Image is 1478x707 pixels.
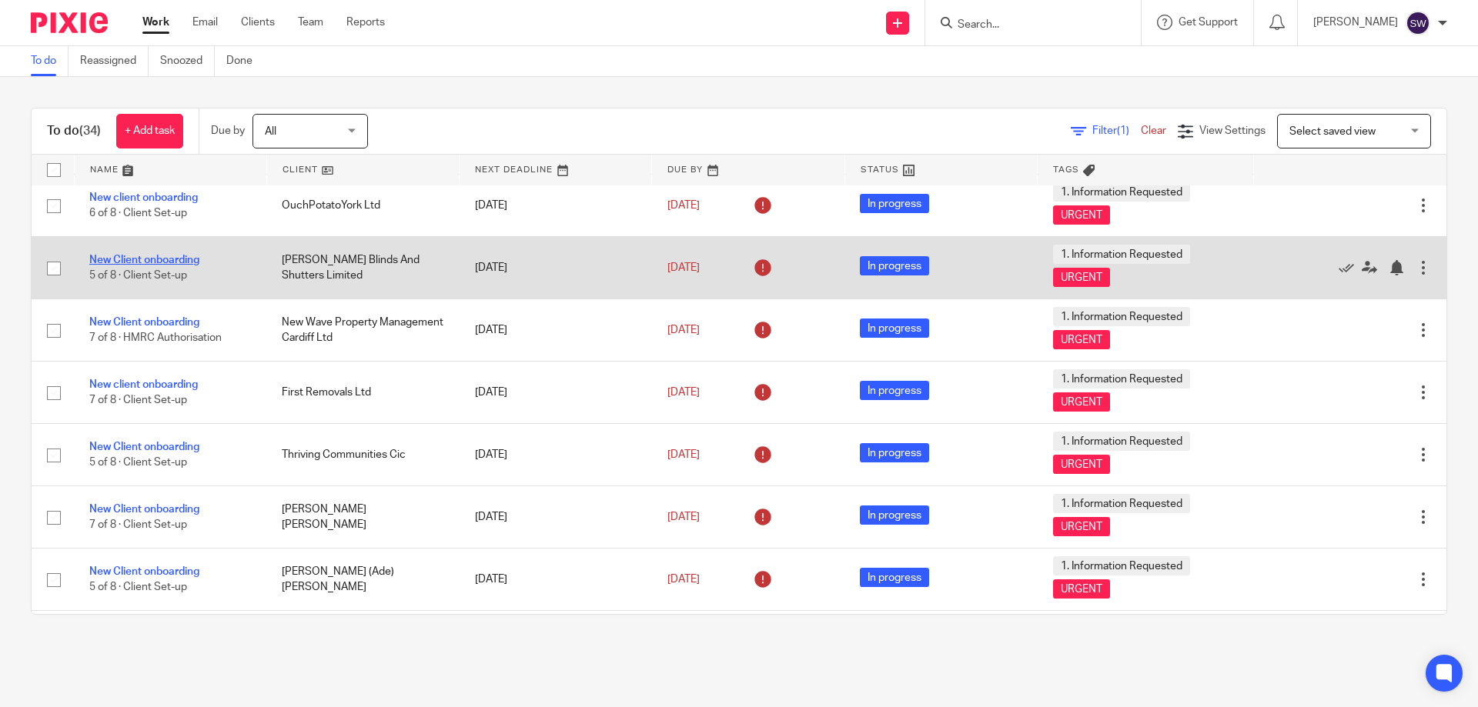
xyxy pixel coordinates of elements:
[89,395,187,405] span: 7 of 8 · Client Set-up
[31,46,69,76] a: To do
[89,566,199,577] a: New Client onboarding
[1053,517,1110,536] span: URGENT
[1117,125,1129,136] span: (1)
[460,424,652,486] td: [DATE]
[89,192,198,203] a: New client onboarding
[80,46,149,76] a: Reassigned
[116,114,183,148] a: + Add task
[667,262,700,273] span: [DATE]
[460,362,652,424] td: [DATE]
[1141,125,1166,136] a: Clear
[1053,307,1190,326] span: 1. Information Requested
[89,332,222,343] span: 7 of 8 · HMRC Authorisation
[667,512,700,522] span: [DATE]
[266,486,459,549] td: [PERSON_NAME] [PERSON_NAME]
[1199,125,1266,136] span: View Settings
[1053,182,1190,202] span: 1. Information Requested
[1053,165,1079,174] span: Tags
[241,15,275,30] a: Clients
[89,582,187,592] span: 5 of 8 · Client Set-up
[266,362,459,424] td: First Removals Ltd
[667,325,700,335] span: [DATE]
[346,15,385,30] a: Reports
[266,237,459,299] td: [PERSON_NAME] Blinds And Shutters Limited
[266,175,459,237] td: OuchPotatoYork Ltd
[667,387,700,398] span: [DATE]
[1092,125,1141,136] span: Filter
[956,18,1095,32] input: Search
[265,126,276,137] span: All
[1053,245,1190,264] span: 1. Information Requested
[192,15,218,30] a: Email
[667,200,700,211] span: [DATE]
[1289,126,1376,137] span: Select saved view
[860,505,929,525] span: In progress
[1053,392,1110,412] span: URGENT
[89,255,199,265] a: New Client onboarding
[667,449,700,460] span: [DATE]
[1053,205,1110,225] span: URGENT
[860,256,929,275] span: In progress
[266,549,459,611] td: [PERSON_NAME] (Ade) [PERSON_NAME]
[211,123,245,138] p: Due by
[460,175,652,237] td: [DATE]
[89,379,198,390] a: New client onboarding
[460,549,652,611] td: [DATE]
[860,568,929,587] span: In progress
[1313,15,1398,30] p: [PERSON_NAME]
[1179,17,1238,28] span: Get Support
[226,46,264,76] a: Done
[89,270,187,281] span: 5 of 8 · Client Set-up
[1053,494,1190,513] span: 1. Information Requested
[266,299,459,362] td: New Wave Property Management Cardiff Ltd
[860,318,929,338] span: In progress
[31,12,108,33] img: Pixie
[667,574,700,585] span: [DATE]
[1053,369,1190,389] span: 1. Information Requested
[1053,455,1110,474] span: URGENT
[460,299,652,362] td: [DATE]
[89,208,187,218] span: 6 of 8 · Client Set-up
[1406,11,1430,35] img: svg%3E
[266,611,459,674] td: Bare Faced Medical Aesthetics And [MEDICAL_DATA] Ltd
[89,519,187,530] span: 7 of 8 · Client Set-up
[79,125,101,137] span: (34)
[1053,556,1190,575] span: 1. Information Requested
[47,123,101,139] h1: To do
[160,46,215,76] a: Snoozed
[89,504,199,515] a: New Client onboarding
[89,457,187,468] span: 5 of 8 · Client Set-up
[860,194,929,213] span: In progress
[1053,579,1110,599] span: URGENT
[89,442,199,452] a: New Client onboarding
[266,424,459,486] td: Thriving Communities Cic
[142,15,169,30] a: Work
[1053,268,1110,287] span: URGENT
[1339,260,1362,275] a: Mark as done
[860,443,929,462] span: In progress
[460,237,652,299] td: [DATE]
[460,611,652,674] td: [DATE]
[860,381,929,400] span: In progress
[1053,432,1190,451] span: 1. Information Requested
[1053,330,1110,349] span: URGENT
[89,317,199,328] a: New Client onboarding
[298,15,323,30] a: Team
[460,486,652,549] td: [DATE]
